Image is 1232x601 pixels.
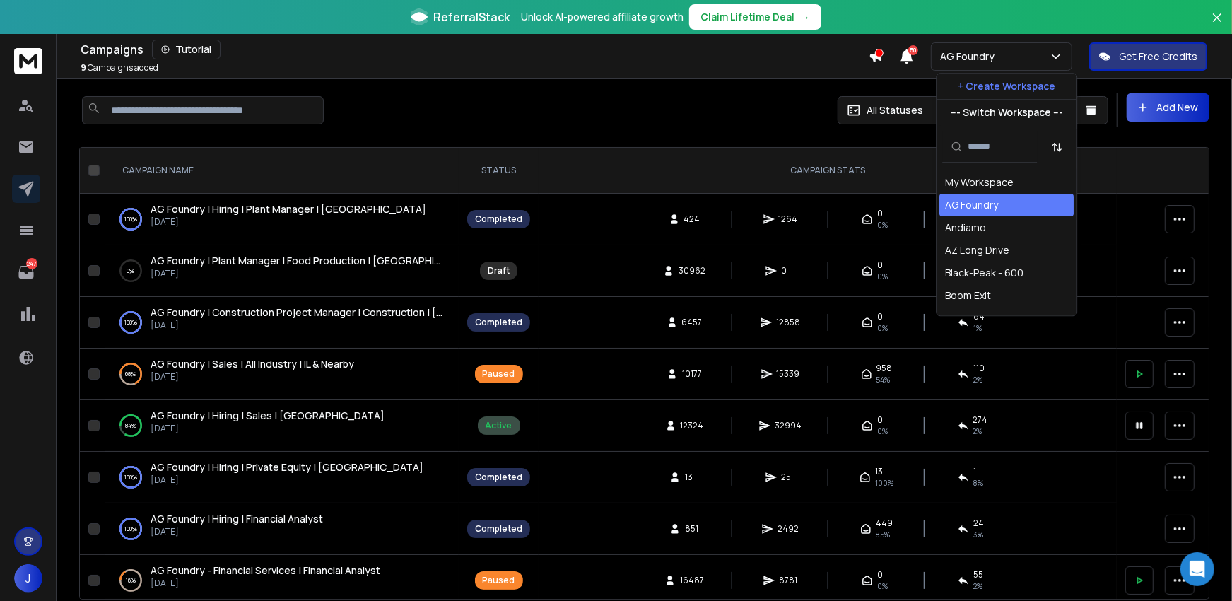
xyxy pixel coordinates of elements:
[777,368,800,380] span: 15339
[973,466,976,477] span: 1
[126,573,136,588] p: 16 %
[973,322,982,334] span: 1 %
[151,254,478,267] span: AG Foundry | Plant Manager | Food Production | [GEOGRAPHIC_DATA]
[151,564,380,577] span: AG Foundry - Financial Services | Financial Analyst
[945,221,986,235] div: Andiamo
[908,45,918,55] span: 50
[1089,42,1207,71] button: Get Free Credits
[105,349,459,400] td: 68%AG Foundry | Sales | All Industry | IL & Nearby[DATE]
[475,317,522,328] div: Completed
[483,575,515,586] div: Paused
[26,258,37,269] p: 247
[877,580,888,592] span: 0%
[151,409,385,423] a: AG Foundry | Hiring | Sales | [GEOGRAPHIC_DATA]
[14,564,42,593] button: J
[105,452,459,503] td: 100%AG Foundry | Hiring | Private Equity | [GEOGRAPHIC_DATA][DATE]
[81,62,158,74] p: Campaigns added
[973,363,985,374] span: 110
[875,466,883,477] span: 13
[877,311,883,322] span: 0
[151,216,426,228] p: [DATE]
[127,264,135,278] p: 0 %
[867,103,923,117] p: All Statuses
[877,271,888,282] span: 0%
[483,368,515,380] div: Paused
[151,512,323,526] a: AG Foundry | Hiring | Financial Analyst
[685,523,699,535] span: 851
[876,363,893,374] span: 958
[876,529,890,540] span: 85 %
[151,526,323,537] p: [DATE]
[126,367,136,381] p: 68 %
[781,472,795,483] span: 25
[151,512,323,525] span: AG Foundry | Hiring | Financial Analyst
[779,214,798,225] span: 1264
[945,266,1023,280] div: Black-Peak - 600
[958,79,1055,93] p: + Create Workspace
[778,523,799,535] span: 2492
[151,578,380,589] p: [DATE]
[81,40,869,59] div: Campaigns
[105,297,459,349] td: 100%AG Foundry | Construction Project Manager | Construction | [GEOGRAPHIC_DATA][DATE]
[876,518,893,529] span: 449
[973,518,984,529] span: 24
[151,460,423,474] span: AG Foundry | Hiring | Private Equity | [GEOGRAPHIC_DATA]
[152,40,221,59] button: Tutorial
[684,214,700,225] span: 424
[951,105,1063,119] p: --- Switch Workspace ---
[105,245,459,297] td: 0%AG Foundry | Plant Manager | Food Production | [GEOGRAPHIC_DATA][DATE]
[945,243,1009,257] div: AZ Long Drive
[151,371,354,383] p: [DATE]
[151,474,423,486] p: [DATE]
[151,357,354,370] span: AG Foundry | Sales | All Industry | IL & Nearby
[877,219,888,231] span: 0%
[945,175,1014,189] div: My Workspace
[124,522,137,536] p: 100 %
[475,214,522,225] div: Completed
[781,265,795,276] span: 0
[521,10,684,24] p: Unlock AI-powered affiliate growth
[105,400,459,452] td: 84%AG Foundry | Hiring | Sales | [GEOGRAPHIC_DATA][DATE]
[682,317,703,328] span: 6457
[945,288,991,303] div: Boom Exit
[973,374,982,385] span: 2 %
[1119,49,1197,64] p: Get Free Credits
[475,472,522,483] div: Completed
[779,575,797,586] span: 8781
[1127,93,1209,122] button: Add New
[973,580,982,592] span: 2 %
[81,62,86,74] span: 9
[475,523,522,535] div: Completed
[539,148,1117,194] th: CAMPAIGN STATS
[151,460,423,474] a: AG Foundry | Hiring | Private Equity | [GEOGRAPHIC_DATA]
[488,265,510,276] div: Draft
[1043,133,1071,161] button: Sort by Sort A-Z
[973,477,983,489] span: 8 %
[685,472,699,483] span: 13
[151,202,426,216] a: AG Foundry | Hiring | Plant Manager | [GEOGRAPHIC_DATA]
[973,414,988,426] span: 274
[945,311,1052,325] div: Business Brokers of AZ
[1208,8,1226,42] button: Close banner
[105,503,459,555] td: 100%AG Foundry | Hiring | Financial Analyst[DATE]
[1180,552,1214,586] div: Open Intercom Messenger
[681,420,704,431] span: 12324
[124,470,137,484] p: 100 %
[973,311,985,322] span: 64
[151,305,445,320] a: AG Foundry | Construction Project Manager | Construction | [GEOGRAPHIC_DATA]
[151,409,385,422] span: AG Foundry | Hiring | Sales | [GEOGRAPHIC_DATA]
[877,569,883,580] span: 0
[151,305,537,319] span: AG Foundry | Construction Project Manager | Construction | [GEOGRAPHIC_DATA]
[940,49,1000,64] p: AG Foundry
[125,419,136,433] p: 84 %
[124,315,137,329] p: 100 %
[877,426,888,437] span: 0%
[433,8,510,25] span: ReferralStack
[800,10,810,24] span: →
[877,414,883,426] span: 0
[151,357,354,371] a: AG Foundry | Sales | All Industry | IL & Nearby
[151,254,445,268] a: AG Foundry | Plant Manager | Food Production | [GEOGRAPHIC_DATA]
[877,208,883,219] span: 0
